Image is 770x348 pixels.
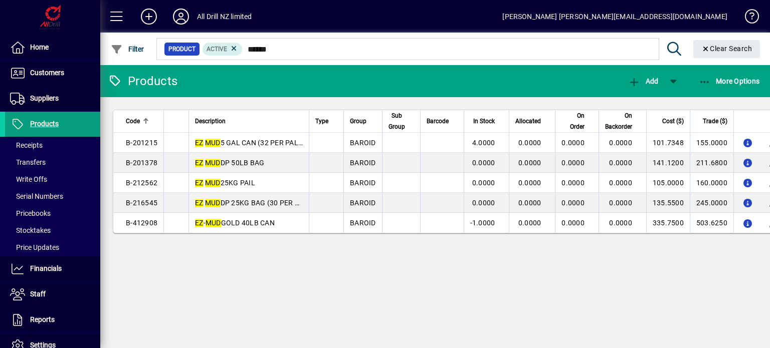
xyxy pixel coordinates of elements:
a: Knowledge Base [737,2,757,35]
em: EZ [195,199,204,207]
span: Trade ($) [703,116,727,127]
div: [PERSON_NAME] [PERSON_NAME][EMAIL_ADDRESS][DOMAIN_NAME] [502,9,727,25]
span: 0.0000 [518,179,541,187]
span: - GOLD 40LB CAN [195,219,275,227]
span: 0.0000 [609,179,632,187]
span: 0.0000 [518,199,541,207]
span: Serial Numbers [10,192,63,200]
a: Serial Numbers [5,188,100,205]
span: 0.0000 [561,139,585,147]
a: Pricebooks [5,205,100,222]
td: 245.0000 [690,193,733,213]
button: Add [133,8,165,26]
span: Products [30,120,59,128]
div: Type [315,116,337,127]
span: Price Updates [10,243,59,251]
a: Stocktakes [5,222,100,239]
span: Sub Group [389,110,405,132]
a: Reports [5,307,100,332]
span: 0.0000 [518,219,541,227]
span: Code [126,116,140,127]
div: Products [108,73,177,89]
button: Profile [165,8,197,26]
td: 211.6800 [690,153,733,173]
span: Group [350,116,366,127]
span: 0.0000 [561,199,585,207]
span: Home [30,43,49,51]
td: 335.7500 [646,213,690,233]
span: 5 GAL CAN (32 PER PALLET) [195,139,313,147]
span: 0.0000 [561,159,585,167]
a: Price Updates [5,239,100,256]
em: MUD [205,139,221,147]
span: 0.0000 [609,159,632,167]
span: On Backorder [605,110,632,132]
span: 0.0000 [609,219,632,227]
em: EZ [195,179,204,187]
span: DP 25KG BAG (30 PER PALLET) [195,199,322,207]
em: EZ [195,159,204,167]
span: On Order [561,110,585,132]
div: Sub Group [389,110,414,132]
mat-chip: Activation Status: Active [203,43,243,56]
a: Home [5,35,100,60]
span: Reports [30,315,55,323]
span: Filter [111,45,144,53]
div: Code [126,116,157,127]
em: EZ [195,139,204,147]
span: Staff [30,290,46,298]
div: Group [350,116,376,127]
span: B-412908 [126,219,157,227]
button: Clear [693,40,760,58]
div: On Backorder [605,110,641,132]
a: Customers [5,61,100,86]
span: Barcode [427,116,449,127]
span: Customers [30,69,64,77]
span: Allocated [515,116,541,127]
td: 101.7348 [646,133,690,153]
em: MUD [205,159,221,167]
em: MUD [206,219,221,227]
td: 135.5500 [646,193,690,213]
td: 141.1200 [646,153,690,173]
span: DP 50LB BAG [195,159,264,167]
td: 160.0000 [690,173,733,193]
span: Financials [30,264,62,272]
span: Type [315,116,328,127]
span: Suppliers [30,94,59,102]
a: Financials [5,256,100,281]
span: BAROID [350,159,376,167]
span: Clear Search [701,45,752,53]
span: Pricebooks [10,209,51,217]
a: Suppliers [5,86,100,111]
span: Active [207,46,227,53]
button: Add [626,72,661,90]
span: B-201378 [126,159,157,167]
span: 0.0000 [472,159,495,167]
span: Cost ($) [662,116,684,127]
span: 4.0000 [472,139,495,147]
div: Description [195,116,303,127]
span: B-212562 [126,179,157,187]
span: 0.0000 [518,159,541,167]
div: All Drill NZ limited [197,9,252,25]
span: BAROID [350,139,376,147]
span: Description [195,116,226,127]
span: 0.0000 [609,139,632,147]
span: BAROID [350,199,376,207]
span: BAROID [350,219,376,227]
a: Staff [5,282,100,307]
span: BAROID [350,179,376,187]
span: Product [168,44,196,54]
em: MUD [205,199,221,207]
span: B-216545 [126,199,157,207]
button: More Options [696,72,762,90]
a: Transfers [5,154,100,171]
div: Barcode [427,116,458,127]
span: More Options [699,77,760,85]
div: Allocated [515,116,550,127]
span: In Stock [473,116,495,127]
span: 0.0000 [609,199,632,207]
span: Transfers [10,158,46,166]
span: 0.0000 [561,179,585,187]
